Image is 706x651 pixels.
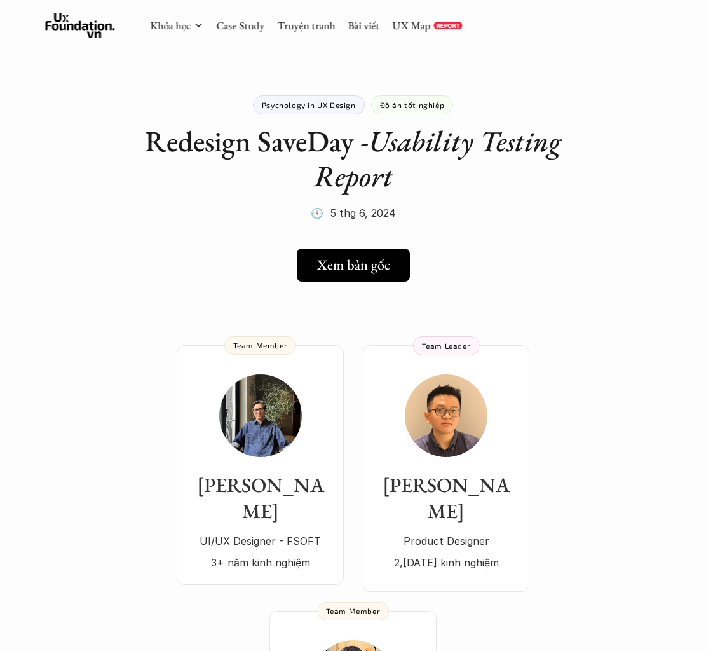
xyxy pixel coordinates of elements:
p: Team Member [326,606,381,615]
a: Truyện tranh [277,18,335,32]
h3: [PERSON_NAME] [189,472,331,525]
p: UI/UX Designer - FSOFT [189,531,331,551]
p: 🕔 5 thg 6, 2024 [311,203,395,223]
a: [PERSON_NAME]UI/UX Designer - FSOFT3+ năm kinh nghiệmTeam Member [177,345,344,585]
a: REPORT [433,22,462,29]
a: [PERSON_NAME]Product Designer2,[DATE] kinh nghiệmTeam Leader [363,345,529,592]
h1: Redesign SaveDay - [106,124,601,194]
p: Team Leader [422,341,471,350]
a: Bài viết [348,18,379,32]
a: UX Map [392,18,430,32]
h3: [PERSON_NAME] [376,472,517,525]
p: Team Member [233,341,288,350]
p: Psychology in UX Design [262,100,356,109]
a: Xem bản gốc [297,249,410,282]
h5: Xem bản gốc [317,257,390,273]
p: Đồ án tốt nghiệp [380,100,445,109]
p: REPORT [436,22,459,29]
p: Product Designer [376,531,517,551]
a: Case Study [216,18,264,32]
em: Usability Testing Report [314,122,568,195]
p: 3+ năm kinh nghiệm [189,553,331,572]
a: Khóa học [150,18,191,32]
p: 2,[DATE] kinh nghiệm [376,553,517,572]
